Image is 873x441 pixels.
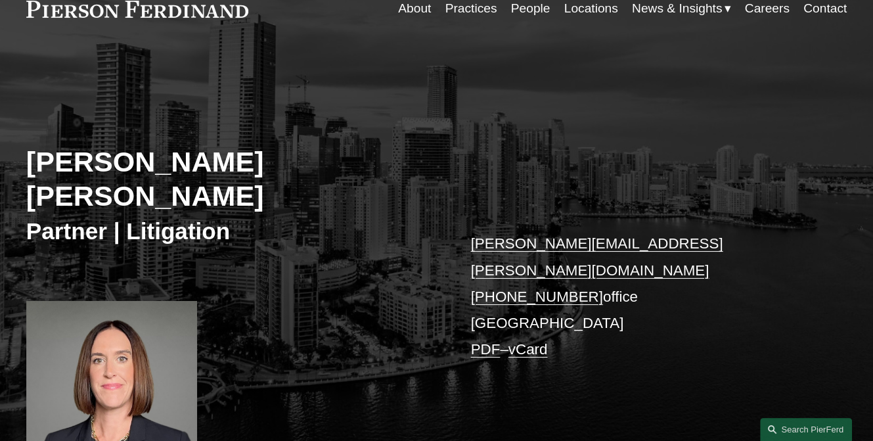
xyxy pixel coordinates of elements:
[26,145,437,213] h2: [PERSON_NAME] [PERSON_NAME]
[471,235,723,278] a: [PERSON_NAME][EMAIL_ADDRESS][PERSON_NAME][DOMAIN_NAME]
[471,341,501,358] a: PDF
[760,418,852,441] a: Search this site
[26,217,437,245] h3: Partner | Litigation
[508,341,548,358] a: vCard
[471,231,813,363] p: office [GEOGRAPHIC_DATA] –
[471,289,603,305] a: [PHONE_NUMBER]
